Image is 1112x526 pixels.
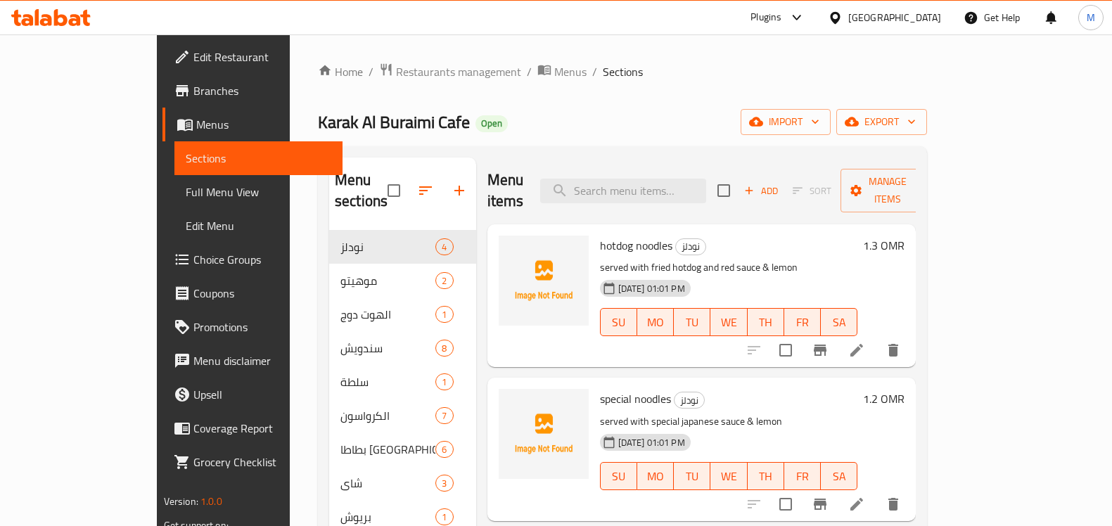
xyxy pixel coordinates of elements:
[436,477,452,490] span: 3
[340,340,435,357] span: سندويش
[784,462,821,490] button: FR
[475,117,508,129] span: Open
[709,176,739,205] span: Select section
[741,109,831,135] button: import
[771,489,800,519] span: Select to update
[329,297,476,331] div: الهوت دوج1
[600,308,637,336] button: SU
[162,108,343,141] a: Menus
[600,413,858,430] p: served with special japanese sauce & lemon
[162,344,343,378] a: Menu disclaimer
[435,475,453,492] div: items
[600,235,672,256] span: hotdog noodles
[329,331,476,365] div: سندويش8
[162,378,343,411] a: Upsell
[318,63,927,81] nav: breadcrumb
[329,399,476,432] div: الكرواسون7
[771,335,800,365] span: Select to update
[329,432,476,466] div: بطاطا [GEOGRAPHIC_DATA]6
[499,389,589,479] img: special noodles
[335,169,388,212] h2: Menu sections
[876,333,910,367] button: delete
[753,466,779,487] span: TH
[716,466,741,487] span: WE
[1087,10,1095,25] span: M
[739,180,784,202] button: Add
[613,282,691,295] span: [DATE] 01:01 PM
[435,340,453,357] div: items
[340,238,435,255] span: نودلز
[876,487,910,521] button: delete
[863,389,905,409] h6: 1.2 OMR
[643,466,668,487] span: MO
[435,373,453,390] div: items
[803,487,837,521] button: Branch-specific-item
[329,365,476,399] div: سلطة1
[162,74,343,108] a: Branches
[643,312,668,333] span: MO
[600,388,671,409] span: special noodles
[435,272,453,289] div: items
[826,466,852,487] span: SA
[340,272,435,289] span: موهيتو
[340,373,435,390] div: سلطة
[748,462,784,490] button: TH
[436,443,452,456] span: 6
[340,508,435,525] span: بريوش
[679,312,705,333] span: TU
[162,276,343,310] a: Coupons
[637,462,674,490] button: MO
[676,238,705,255] span: نودلز
[193,319,331,335] span: Promotions
[200,492,222,511] span: 1.0.0
[739,180,784,202] span: Add item
[826,312,852,333] span: SA
[606,466,632,487] span: SU
[600,462,637,490] button: SU
[606,312,632,333] span: SU
[379,63,521,81] a: Restaurants management
[821,308,857,336] button: SA
[752,113,819,131] span: import
[848,10,941,25] div: [GEOGRAPHIC_DATA]
[193,285,331,302] span: Coupons
[318,106,470,138] span: Karak Al Buraimi Cafe
[613,436,691,449] span: [DATE] 01:01 PM
[162,40,343,74] a: Edit Restaurant
[396,63,521,80] span: Restaurants management
[748,308,784,336] button: TH
[340,407,435,424] span: الكرواسون
[848,113,916,131] span: export
[435,441,453,458] div: items
[436,240,452,254] span: 4
[679,466,705,487] span: TU
[710,462,747,490] button: WE
[852,173,924,208] span: Manage items
[369,63,373,80] li: /
[742,183,780,199] span: Add
[803,333,837,367] button: Branch-specific-item
[554,63,587,80] span: Menus
[600,259,858,276] p: served with fried hotdog and red sauce & lemon
[527,63,532,80] li: /
[790,312,815,333] span: FR
[196,116,331,133] span: Menus
[162,243,343,276] a: Choice Groups
[710,308,747,336] button: WE
[186,150,331,167] span: Sections
[674,308,710,336] button: TU
[848,496,865,513] a: Edit menu item
[162,310,343,344] a: Promotions
[475,115,508,132] div: Open
[193,454,331,470] span: Grocery Checklist
[848,342,865,359] a: Edit menu item
[193,352,331,369] span: Menu disclaimer
[329,264,476,297] div: موهيتو2
[435,407,453,424] div: items
[340,475,435,492] span: شاي
[193,386,331,403] span: Upsell
[193,251,331,268] span: Choice Groups
[784,180,841,202] span: Select section first
[487,169,524,212] h2: Menu items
